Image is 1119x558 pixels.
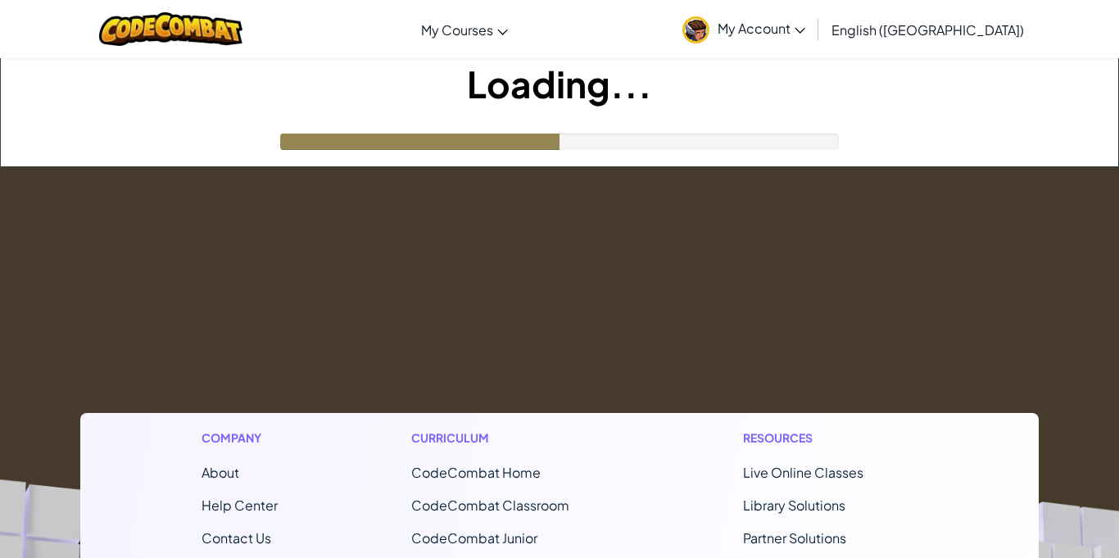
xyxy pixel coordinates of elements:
h1: Company [202,429,278,447]
a: English ([GEOGRAPHIC_DATA]) [823,7,1032,52]
a: Help Center [202,497,278,514]
h1: Loading... [1,58,1118,109]
a: CodeCombat Classroom [411,497,569,514]
h1: Resources [743,429,917,447]
a: My Courses [413,7,516,52]
img: CodeCombat logo [99,12,242,46]
img: avatar [682,16,709,43]
a: Library Solutions [743,497,845,514]
a: CodeCombat Junior [411,529,537,547]
a: My Account [674,3,813,55]
span: CodeCombat Home [411,464,541,481]
span: Contact Us [202,529,271,547]
a: About [202,464,239,481]
h1: Curriculum [411,429,609,447]
a: Partner Solutions [743,529,846,547]
span: English ([GEOGRAPHIC_DATA]) [831,21,1024,39]
span: My Account [718,20,805,37]
a: Live Online Classes [743,464,863,481]
span: My Courses [421,21,493,39]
